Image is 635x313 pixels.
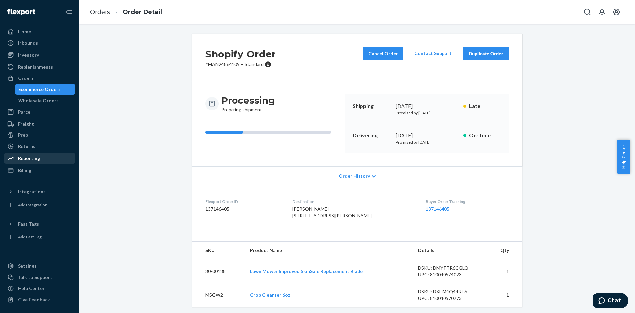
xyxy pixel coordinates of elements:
[581,5,594,19] button: Open Search Box
[192,283,245,307] td: MSGW2
[18,296,50,303] div: Give Feedback
[426,206,449,212] a: 137146405
[4,130,75,140] a: Prep
[90,8,110,16] a: Orders
[292,199,415,204] dt: Destination
[18,155,40,162] div: Reporting
[413,242,486,259] th: Details
[409,47,457,60] a: Contact Support
[85,2,167,22] ol: breadcrumbs
[4,119,75,129] a: Freight
[4,165,75,176] a: Billing
[4,186,75,197] button: Integrations
[4,107,75,117] a: Parcel
[18,86,61,93] div: Ecommerce Orders
[18,263,37,269] div: Settings
[485,242,522,259] th: Qty
[4,50,75,60] a: Inventory
[205,47,276,61] h2: Shopify Order
[4,26,75,37] a: Home
[205,199,282,204] dt: Flexport Order ID
[593,293,628,310] iframe: Opens a widget where you can chat to one of our agents
[245,242,413,259] th: Product Name
[396,110,458,116] p: Promised by [DATE]
[205,206,282,212] dd: 137146405
[396,102,458,110] div: [DATE]
[18,64,53,70] div: Replenishments
[418,265,480,271] div: DSKU: DMYTTR6CGLQ
[62,5,75,19] button: Close Navigation
[418,271,480,278] div: UPC: 810040574023
[18,274,52,281] div: Talk to Support
[192,242,245,259] th: SKU
[123,8,162,16] a: Order Detail
[4,38,75,48] a: Inbounds
[18,188,46,195] div: Integrations
[245,61,264,67] span: Standard
[418,295,480,302] div: UPC: 810040570773
[18,132,28,138] div: Prep
[468,50,503,57] div: Duplicate Order
[4,219,75,229] button: Fast Tags
[18,202,47,208] div: Add Integration
[221,94,275,113] div: Preparing shipment
[4,200,75,210] a: Add Integration
[396,132,458,139] div: [DATE]
[4,294,75,305] button: Give Feedback
[469,102,501,110] p: Late
[18,97,59,104] div: Wholesale Orders
[418,288,480,295] div: DSKU: DXHM4Q44KE6
[339,173,370,179] span: Order History
[463,47,509,60] button: Duplicate Order
[15,95,76,106] a: Wholesale Orders
[205,61,276,68] p: # MAN24864109
[4,73,75,83] a: Orders
[18,40,38,46] div: Inbounds
[18,28,31,35] div: Home
[192,259,245,284] td: 30-00188
[353,102,390,110] p: Shipping
[4,283,75,294] a: Help Center
[4,141,75,152] a: Returns
[292,206,372,218] span: [PERSON_NAME] [STREET_ADDRESS][PERSON_NAME]
[18,52,39,58] div: Inventory
[485,259,522,284] td: 1
[4,261,75,271] a: Settings
[15,84,76,95] a: Ecommerce Orders
[426,199,509,204] dt: Buyer Order Tracking
[4,272,75,283] button: Talk to Support
[595,5,609,19] button: Open notifications
[250,292,290,298] a: Crop Cleanser 6oz
[610,5,623,19] button: Open account menu
[18,285,45,292] div: Help Center
[18,109,32,115] div: Parcel
[18,234,42,240] div: Add Fast Tag
[396,139,458,145] p: Promised by [DATE]
[250,268,363,274] a: Lawn Mower Improved SkinSafe Replacement Blade
[18,221,39,227] div: Fast Tags
[469,132,501,139] p: On-Time
[7,9,35,15] img: Flexport logo
[4,232,75,242] a: Add Fast Tag
[353,132,390,139] p: Delivering
[363,47,403,60] button: Cancel Order
[18,167,31,174] div: Billing
[18,75,34,81] div: Orders
[18,143,35,150] div: Returns
[4,153,75,164] a: Reporting
[241,61,243,67] span: •
[221,94,275,106] h3: Processing
[18,121,34,127] div: Freight
[617,140,630,174] button: Help Center
[4,62,75,72] a: Replenishments
[485,283,522,307] td: 1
